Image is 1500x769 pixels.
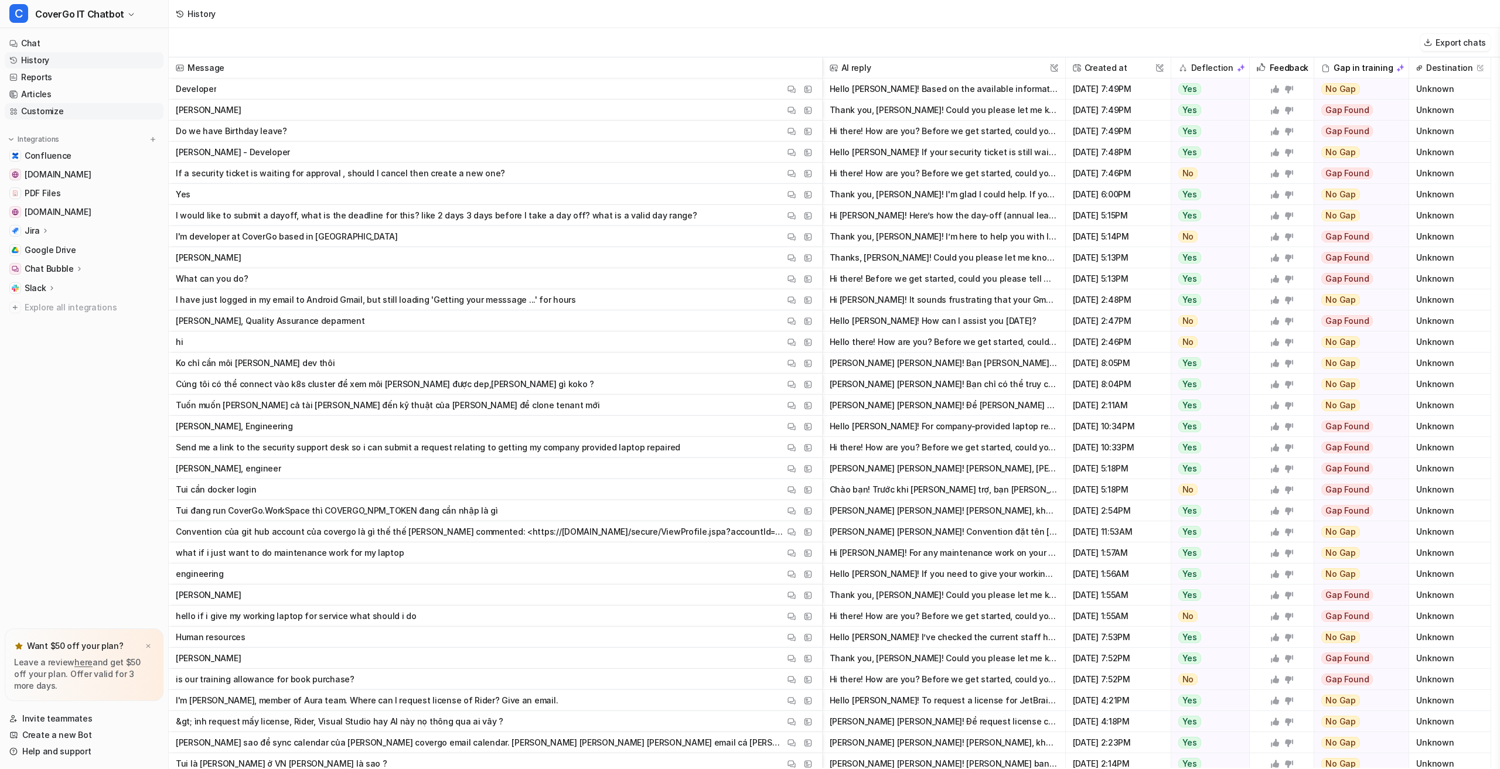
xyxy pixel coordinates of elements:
span: Yes [1178,589,1201,601]
button: No [1171,226,1243,247]
span: Yes [1178,463,1201,474]
span: No [1178,484,1198,495]
button: Yes [1171,458,1243,479]
button: Hello [PERSON_NAME]! Based on the available information in our company handbooks and leave polici... [830,78,1058,100]
span: Gap Found [1321,463,1373,474]
p: Send me a link to the security support desk so i can submit a request relating to getting my comp... [176,437,680,458]
img: Slack [12,285,19,292]
p: Tuốn muốn [PERSON_NAME] cả tài [PERSON_NAME] đến kỹ thuật của [PERSON_NAME] để clone tenant mới [176,395,599,416]
button: Gap Found [1314,669,1401,690]
img: support.atlassian.com [12,209,19,216]
span: No Gap [1321,547,1360,559]
span: Yes [1178,357,1201,369]
span: Gap Found [1321,505,1373,517]
span: Message [173,57,817,78]
a: Create a new Bot [5,727,163,743]
span: [DATE] 4:21PM [1071,690,1166,711]
div: History [187,8,216,20]
button: Gap Found [1314,121,1401,142]
h2: Feedback [1270,57,1308,78]
button: [PERSON_NAME] [PERSON_NAME]! Bạn chỉ có thể truy cập vào k8s cluster để xem các deployment/môi [P... [830,374,1058,395]
span: No Gap [1321,737,1360,749]
button: Gap Found [1314,585,1401,606]
button: Yes [1171,184,1243,205]
p: hi [176,331,183,353]
img: Jira [12,227,19,234]
a: Reports [5,69,163,86]
span: Confluence [25,150,71,162]
button: No Gap [1314,521,1401,542]
button: [PERSON_NAME] [PERSON_NAME]! Để request license cho các [PERSON_NAME] mềm [PERSON_NAME], Visual S... [830,711,1058,732]
a: History [5,52,163,69]
span: Yes [1178,547,1201,559]
span: [DATE] 2:48PM [1071,289,1166,310]
span: Yes [1178,399,1201,411]
span: Unknown [1414,458,1486,479]
p: What can you do? [176,268,248,289]
button: Gap Found [1314,606,1401,627]
img: x [145,642,152,650]
button: Gap Found [1314,226,1401,247]
button: Yes [1171,142,1243,163]
span: Unknown [1414,479,1486,500]
button: Hi there! How are you? Before we get started, could you please tell me your name (First Name + La... [830,121,1058,142]
span: Yes [1178,210,1201,221]
span: Unknown [1414,374,1486,395]
p: [PERSON_NAME] [176,100,241,121]
span: Yes [1178,104,1201,116]
span: [DATE] 1:57AM [1071,542,1166,563]
span: [DATE] 1:55AM [1071,585,1166,606]
span: Unknown [1414,247,1486,268]
span: No Gap [1321,716,1360,727]
span: Unknown [1414,711,1486,732]
span: [DATE] 5:18PM [1071,458,1166,479]
button: [PERSON_NAME] [PERSON_NAME]! [PERSON_NAME], không có tài liệu [PERSON_NAME] nào [PERSON_NAME] việ... [830,732,1058,753]
button: Yes [1171,521,1243,542]
span: [DATE] 7:49PM [1071,121,1166,142]
p: Do we have Birthday leave? [176,121,287,142]
button: Thank you, [PERSON_NAME]! Could you please let me know your department as well? Once I have that ... [830,585,1058,606]
button: Thanks, [PERSON_NAME]! Could you please let me know which department you are in? Once I have that... [830,247,1058,268]
img: PDF Files [12,190,19,197]
p: [PERSON_NAME], Quality Assurance deparment [176,310,364,331]
button: Gap Found [1314,416,1401,437]
button: Gap Found [1314,458,1401,479]
a: Articles [5,86,163,102]
span: [DOMAIN_NAME] [25,206,91,218]
button: [PERSON_NAME] [PERSON_NAME]! Convention đặt tên [PERSON_NAME] GitHub của [PERSON_NAME] là: **firs... [830,521,1058,542]
span: [DATE] 5:18PM [1071,479,1166,500]
button: Yes [1171,121,1243,142]
span: Unknown [1414,627,1486,648]
span: Unknown [1414,416,1486,437]
span: Unknown [1414,353,1486,374]
button: Hello [PERSON_NAME]! To request a license for JetBrains Rider, you need to submit a request throu... [830,690,1058,711]
button: Yes [1171,563,1243,585]
span: Yes [1178,378,1201,390]
span: No Gap [1321,526,1360,538]
span: Unknown [1414,542,1486,563]
button: No Gap [1314,78,1401,100]
span: Yes [1178,652,1201,664]
button: Yes [1171,100,1243,121]
p: [PERSON_NAME], engineer [176,458,281,479]
span: Gap Found [1321,442,1373,453]
a: Customize [5,103,163,119]
span: No Gap [1321,210,1360,221]
span: Unknown [1414,521,1486,542]
span: [DATE] 1:56AM [1071,563,1166,585]
button: Yes [1171,395,1243,416]
button: Yes [1171,690,1243,711]
button: Yes [1171,78,1243,100]
button: Yes [1171,732,1243,753]
button: Yes [1171,500,1243,521]
span: Yes [1178,146,1201,158]
span: Yes [1178,737,1201,749]
button: Thank you, [PERSON_NAME]! I'm glad I could help. If you have any more questions or need further a... [830,184,1058,205]
span: AI reply [827,57,1061,78]
button: No Gap [1314,732,1401,753]
span: Unknown [1414,268,1486,289]
a: Invite teammates [5,710,163,727]
button: Yes [1171,648,1243,669]
span: Created at [1071,57,1166,78]
span: No [1178,315,1198,327]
